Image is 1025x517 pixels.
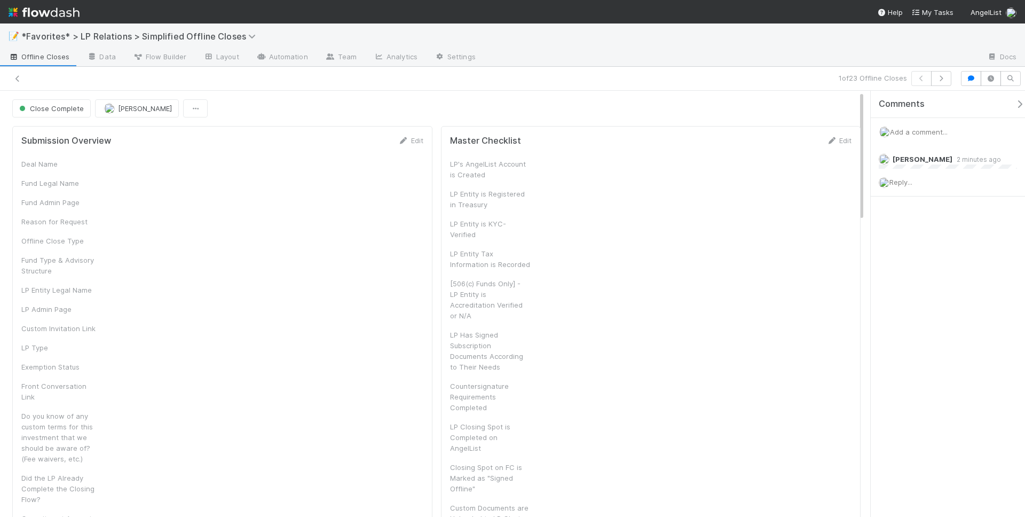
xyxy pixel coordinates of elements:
div: Countersignature Requirements Completed [450,381,530,413]
img: avatar_218ae7b5-dcd5-4ccc-b5d5-7cc00ae2934f.png [1006,7,1016,18]
a: Analytics [365,49,426,66]
a: My Tasks [911,7,953,18]
span: Close Complete [17,104,84,113]
span: Comments [879,99,925,109]
span: [PERSON_NAME] [893,155,952,163]
a: Flow Builder [124,49,195,66]
div: Help [877,7,903,18]
a: Data [78,49,124,66]
div: LP Type [21,342,101,353]
div: LP Entity is Registered in Treasury [450,189,530,210]
div: [506(c) Funds Only] - LP Entity is Accreditation Verified or N/A [450,278,530,321]
div: LP Entity is KYC-Verified [450,218,530,240]
span: *Favorites* > LP Relations > Simplified Offline Closes [21,31,261,42]
a: Layout [195,49,248,66]
div: Fund Legal Name [21,178,101,189]
span: Reply... [889,178,912,186]
span: 1 of 23 Offline Closes [839,73,907,83]
span: 2 minutes ago [952,155,1001,163]
div: Deal Name [21,159,101,169]
a: Automation [248,49,317,66]
a: Settings [426,49,484,66]
img: avatar_218ae7b5-dcd5-4ccc-b5d5-7cc00ae2934f.png [879,127,890,137]
div: Do you know of any custom terms for this investment that we should be aware of? (Fee waivers, etc.) [21,411,101,464]
div: Did the LP Already Complete the Closing Flow? [21,473,101,505]
span: Add a comment... [890,128,948,136]
div: LP Has Signed Subscription Documents According to Their Needs [450,330,530,372]
img: avatar_218ae7b5-dcd5-4ccc-b5d5-7cc00ae2934f.png [879,154,889,164]
div: Fund Admin Page [21,197,101,208]
div: Fund Type & Advisory Structure [21,255,101,276]
h5: Master Checklist [450,136,521,146]
span: Flow Builder [133,51,186,62]
div: LP Closing Spot is Completed on AngelList [450,421,530,453]
h5: Submission Overview [21,136,111,146]
span: 📝 [9,32,19,41]
a: Edit [826,136,851,145]
div: Exemption Status [21,362,101,372]
img: avatar_218ae7b5-dcd5-4ccc-b5d5-7cc00ae2934f.png [879,177,889,188]
span: My Tasks [911,8,953,17]
a: Edit [398,136,423,145]
div: LP's AngelList Account is Created [450,159,530,180]
span: [PERSON_NAME] [118,104,172,113]
span: AngelList [971,8,1002,17]
a: Team [317,49,365,66]
div: Front Conversation Link [21,381,101,402]
div: Offline Close Type [21,236,101,246]
img: logo-inverted-e16ddd16eac7371096b0.svg [9,3,80,21]
div: Reason for Request [21,216,101,227]
div: LP Admin Page [21,304,101,315]
img: avatar_218ae7b5-dcd5-4ccc-b5d5-7cc00ae2934f.png [104,103,115,114]
div: Custom Invitation Link [21,323,101,334]
button: [PERSON_NAME] [95,99,179,117]
span: Offline Closes [9,51,69,62]
div: LP Entity Tax Information is Recorded [450,248,530,270]
div: LP Entity Legal Name [21,285,101,295]
a: Docs [979,49,1025,66]
button: Close Complete [12,99,91,117]
div: Closing Spot on FC is Marked as "Signed Offline" [450,462,530,494]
